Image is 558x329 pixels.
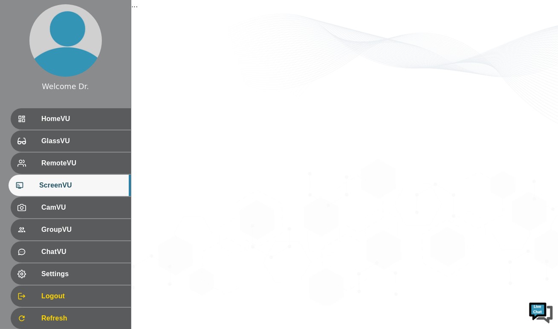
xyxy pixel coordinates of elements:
[11,308,131,329] div: Refresh
[11,153,131,174] div: RemoteVU
[41,269,124,279] span: Settings
[41,136,124,146] span: GlassVU
[11,197,131,218] div: CamVU
[41,247,124,257] span: ChatVU
[41,158,124,168] span: RemoteVU
[4,233,162,263] textarea: Type your message and hit 'Enter'
[528,299,554,325] img: Chat Widget
[41,114,124,124] span: HomeVU
[42,81,89,92] div: Welcome Dr.
[49,107,118,193] span: We're online!
[41,225,124,235] span: GroupVU
[41,291,124,301] span: Logout
[11,108,131,130] div: HomeVU
[11,286,131,307] div: Logout
[140,4,160,25] div: Minimize live chat window
[14,40,36,61] img: d_736959983_company_1615157101543_736959983
[29,4,102,77] img: profile.png
[39,180,124,190] span: ScreenVU
[41,313,124,323] span: Refresh
[41,202,124,213] span: CamVU
[11,263,131,285] div: Settings
[11,241,131,263] div: ChatVU
[11,219,131,240] div: GroupVU
[44,45,143,56] div: Chat with us now
[9,175,131,196] div: ScreenVU
[11,130,131,152] div: GlassVU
